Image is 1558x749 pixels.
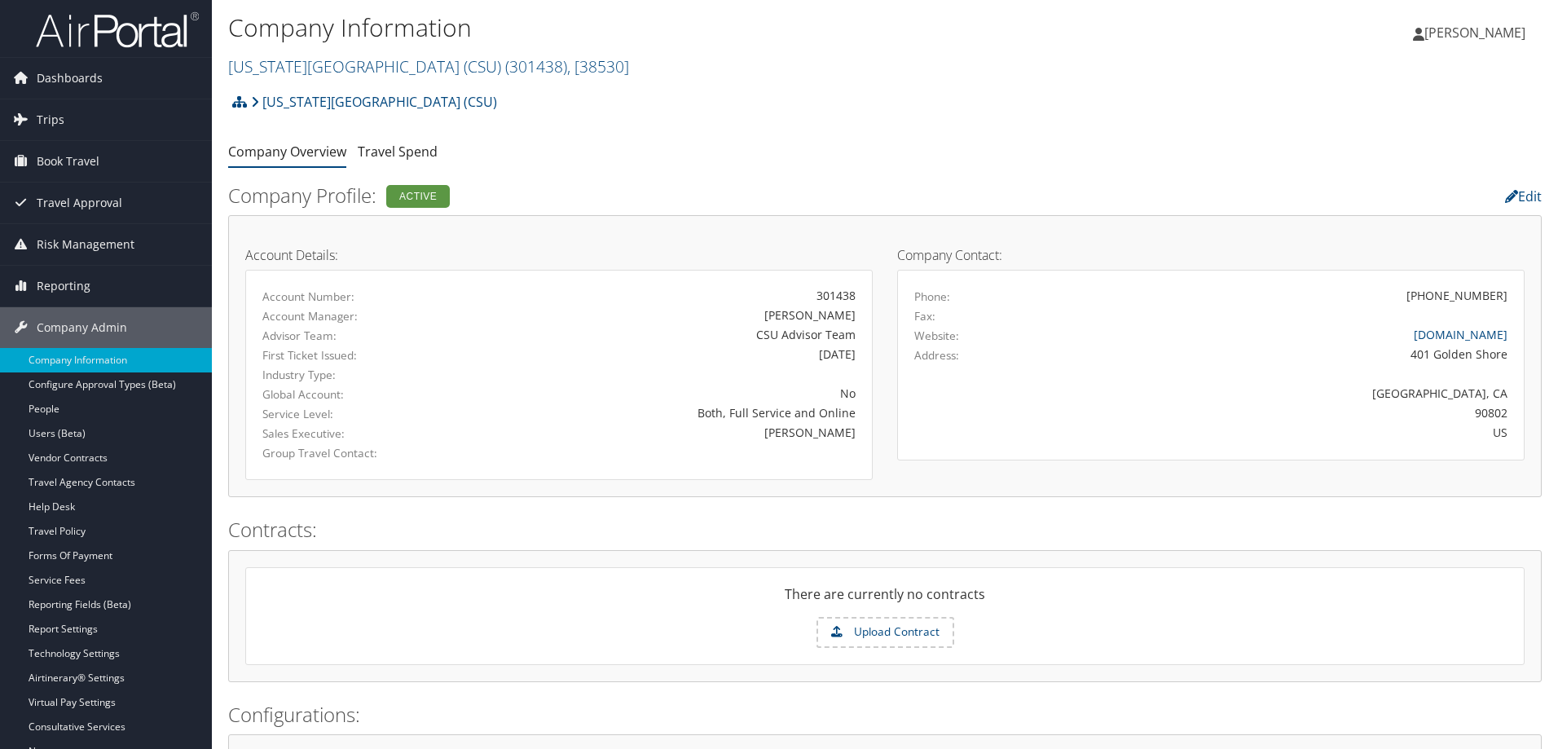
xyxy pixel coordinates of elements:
[228,143,346,161] a: Company Overview
[262,328,444,344] label: Advisor Team:
[262,406,444,422] label: Service Level:
[37,224,134,265] span: Risk Management
[469,424,856,441] div: [PERSON_NAME]
[897,249,1525,262] h4: Company Contact:
[914,289,950,305] label: Phone:
[1505,187,1542,205] a: Edit
[262,289,444,305] label: Account Number:
[914,308,935,324] label: Fax:
[262,386,444,403] label: Global Account:
[469,385,856,402] div: No
[1069,385,1508,402] div: [GEOGRAPHIC_DATA], CA
[228,11,1104,45] h1: Company Information
[37,266,90,306] span: Reporting
[37,58,103,99] span: Dashboards
[358,143,438,161] a: Travel Spend
[1069,404,1508,421] div: 90802
[262,308,444,324] label: Account Manager:
[1069,424,1508,441] div: US
[1406,287,1507,304] div: [PHONE_NUMBER]
[818,619,953,646] label: Upload Contract
[37,183,122,223] span: Travel Approval
[228,182,1096,209] h2: Company Profile:
[245,249,873,262] h4: Account Details:
[262,347,444,363] label: First Ticket Issued:
[37,99,64,140] span: Trips
[1414,327,1507,342] a: [DOMAIN_NAME]
[469,306,856,324] div: [PERSON_NAME]
[262,445,444,461] label: Group Travel Contact:
[228,55,629,77] a: [US_STATE][GEOGRAPHIC_DATA] (CSU)
[469,287,856,304] div: 301438
[1413,8,1542,57] a: [PERSON_NAME]
[228,701,1542,729] h2: Configurations:
[386,185,450,208] div: Active
[36,11,199,49] img: airportal-logo.png
[1069,346,1508,363] div: 401 Golden Shore
[228,516,1542,544] h2: Contracts:
[469,404,856,421] div: Both, Full Service and Online
[37,141,99,182] span: Book Travel
[262,367,444,383] label: Industry Type:
[246,584,1524,617] div: There are currently no contracts
[567,55,629,77] span: , [ 38530 ]
[914,328,959,344] label: Website:
[1424,24,1525,42] span: [PERSON_NAME]
[37,307,127,348] span: Company Admin
[251,86,497,118] a: [US_STATE][GEOGRAPHIC_DATA] (CSU)
[505,55,567,77] span: ( 301438 )
[469,346,856,363] div: [DATE]
[262,425,444,442] label: Sales Executive:
[914,347,959,363] label: Address:
[469,326,856,343] div: CSU Advisor Team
